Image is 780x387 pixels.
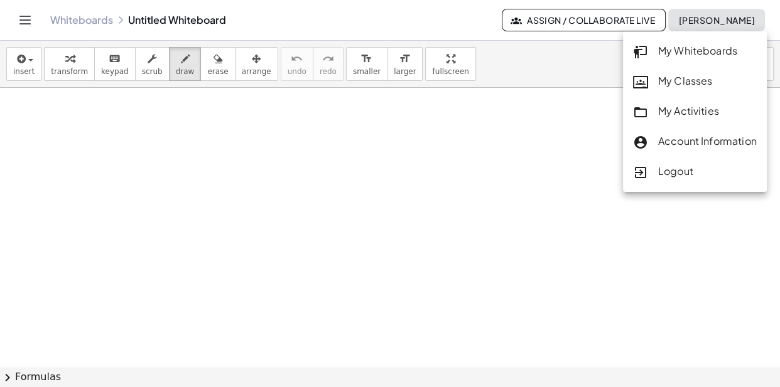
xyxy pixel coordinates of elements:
i: format_size [360,51,372,66]
button: format_sizesmaller [346,47,387,81]
span: transform [51,67,88,76]
button: Toggle navigation [15,10,35,30]
span: [PERSON_NAME] [678,14,755,26]
i: keyboard [109,51,121,66]
button: draw [169,47,202,81]
span: fullscreen [432,67,469,76]
span: arrange [242,67,271,76]
div: My Whiteboards [633,43,757,60]
span: smaller [353,67,381,76]
button: erase [200,47,235,81]
span: undo [288,67,306,76]
button: redoredo [313,47,344,81]
span: Assign / Collaborate Live [512,14,655,26]
div: My Classes [633,73,757,90]
i: undo [291,51,303,66]
a: My Activities [623,97,767,127]
span: redo [320,67,337,76]
span: larger [394,67,416,76]
button: scrub [135,47,170,81]
div: Logout [633,164,757,180]
button: undoundo [281,47,313,81]
a: My Classes [623,66,767,97]
button: Assign / Collaborate Live [502,9,666,31]
span: draw [176,67,195,76]
button: transform [44,47,95,81]
button: arrange [235,47,278,81]
i: format_size [399,51,411,66]
a: My Whiteboards [623,36,767,66]
button: [PERSON_NAME] [668,9,765,31]
a: Whiteboards [50,14,113,26]
span: erase [207,67,228,76]
button: keyboardkeypad [94,47,136,81]
div: Account Information [633,134,757,150]
span: insert [13,67,35,76]
span: scrub [142,67,163,76]
button: fullscreen [425,47,475,81]
span: keypad [101,67,129,76]
i: redo [322,51,334,66]
button: format_sizelarger [387,47,423,81]
button: insert [6,47,41,81]
div: My Activities [633,103,757,120]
